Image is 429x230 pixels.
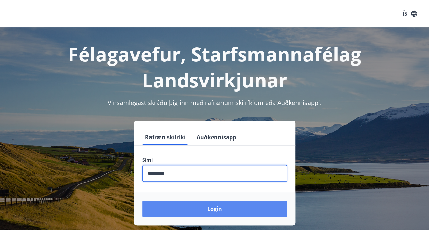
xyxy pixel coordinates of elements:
[142,201,287,217] button: Login
[399,8,421,20] button: ÍS
[142,157,287,163] label: Sími
[8,41,421,93] h1: Félagavefur, Starfsmannafélag Landsvirkjunar
[142,129,188,145] button: Rafræn skilríki
[194,129,239,145] button: Auðkennisapp
[108,99,322,107] span: Vinsamlegast skráðu þig inn með rafrænum skilríkjum eða Auðkennisappi.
